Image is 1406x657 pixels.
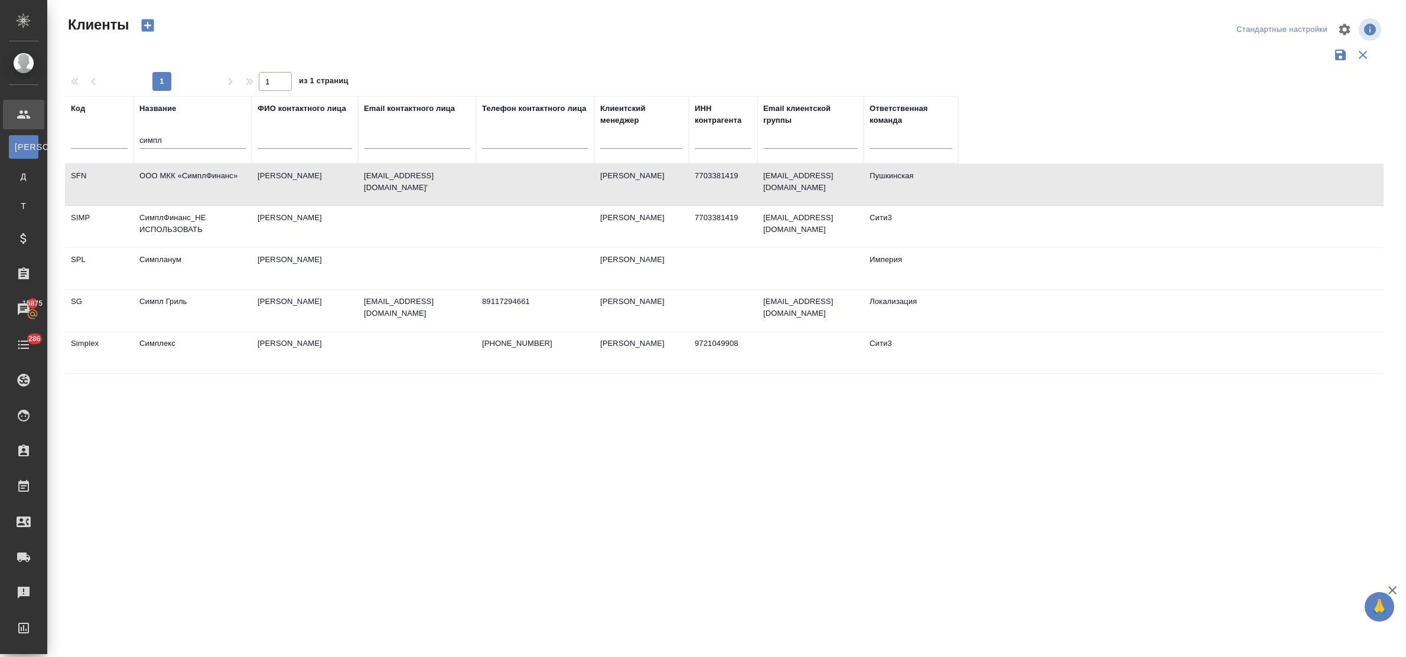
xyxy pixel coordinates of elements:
[1330,15,1359,44] span: Настроить таблицу
[3,295,44,324] a: 15875
[364,103,455,115] div: Email контактного лица
[65,206,134,247] td: SIMP
[600,103,683,126] div: Клиентский менеджер
[15,171,32,182] span: Д
[252,206,358,247] td: [PERSON_NAME]
[364,170,470,194] p: [EMAIL_ADDRESS][DOMAIN_NAME]'
[1329,44,1352,66] button: Сохранить фильтры
[864,206,958,247] td: Сити3
[134,206,252,247] td: СимплФинанс_НЕ ИСПОЛЬЗОВАТЬ
[3,330,44,359] a: 286
[482,338,588,349] p: [PHONE_NUMBER]
[252,164,358,205] td: [PERSON_NAME]
[864,290,958,331] td: Локализация
[864,248,958,289] td: Империя
[139,103,176,115] div: Название
[1369,594,1389,619] span: 🙏
[21,333,48,345] span: 286
[299,74,349,91] span: из 1 страниц
[594,332,689,373] td: [PERSON_NAME]
[757,290,864,331] td: [EMAIL_ADDRESS][DOMAIN_NAME]
[594,206,689,247] td: [PERSON_NAME]
[15,298,50,309] span: 15875
[870,103,952,126] div: Ответственная команда
[65,15,129,34] span: Клиенты
[689,206,757,247] td: 7703381419
[594,248,689,289] td: [PERSON_NAME]
[689,164,757,205] td: 7703381419
[1352,44,1374,66] button: Сбросить фильтры
[9,135,38,159] a: [PERSON_NAME]
[695,103,751,126] div: ИНН контрагента
[15,200,32,212] span: Т
[134,290,252,331] td: Симпл Гриль
[71,103,85,115] div: Код
[15,141,32,153] span: [PERSON_NAME]
[9,194,38,218] a: Т
[65,248,134,289] td: SPL
[864,332,958,373] td: Сити3
[252,332,358,373] td: [PERSON_NAME]
[9,165,38,188] a: Д
[258,103,346,115] div: ФИО контактного лица
[482,103,587,115] div: Телефон контактного лица
[689,332,757,373] td: 9721049908
[864,164,958,205] td: Пушкинская
[482,296,588,308] p: 89117294661
[1359,18,1384,41] span: Посмотреть информацию
[65,332,134,373] td: Simplex
[1233,21,1330,39] div: split button
[252,290,358,331] td: [PERSON_NAME]
[65,164,134,205] td: SFN
[1365,592,1394,622] button: 🙏
[763,103,858,126] div: Email клиентской группы
[594,290,689,331] td: [PERSON_NAME]
[364,296,470,319] p: [EMAIL_ADDRESS][DOMAIN_NAME]
[134,248,252,289] td: Симпланум
[757,206,864,247] td: [EMAIL_ADDRESS][DOMAIN_NAME]
[757,164,864,205] td: [EMAIL_ADDRESS][DOMAIN_NAME]
[134,164,252,205] td: ООО МКК «СимплФинанс»
[134,15,162,35] button: Создать
[65,290,134,331] td: SG
[252,248,358,289] td: [PERSON_NAME]
[594,164,689,205] td: [PERSON_NAME]
[134,332,252,373] td: Симплекс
